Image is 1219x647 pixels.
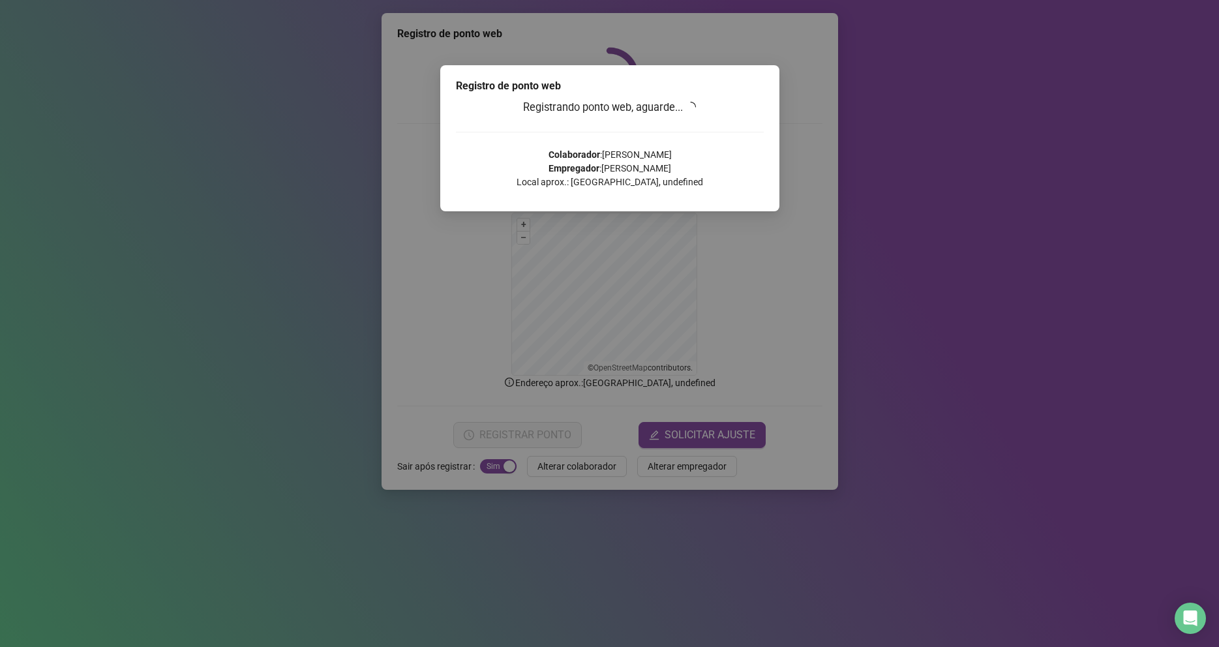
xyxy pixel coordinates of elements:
div: Open Intercom Messenger [1175,603,1206,634]
strong: Empregador [549,163,599,173]
h3: Registrando ponto web, aguarde... [456,99,764,116]
p: : [PERSON_NAME] : [PERSON_NAME] Local aprox.: [GEOGRAPHIC_DATA], undefined [456,148,764,189]
span: loading [684,99,699,114]
div: Registro de ponto web [456,78,764,94]
strong: Colaborador [548,149,599,160]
